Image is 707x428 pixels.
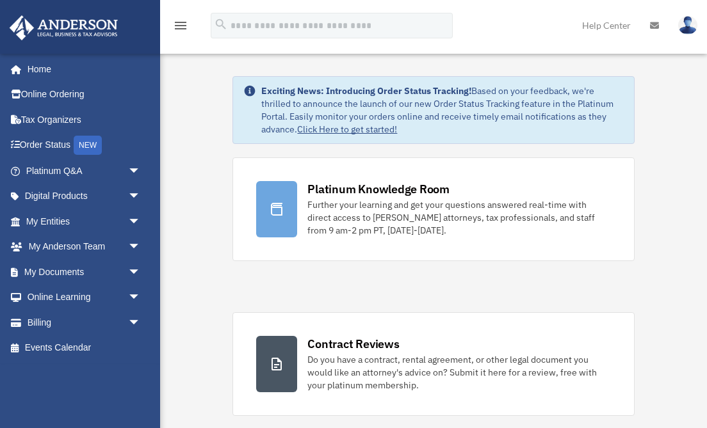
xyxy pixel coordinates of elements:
div: Based on your feedback, we're thrilled to announce the launch of our new Order Status Tracking fe... [261,84,623,136]
a: Digital Productsarrow_drop_down [9,184,160,209]
a: menu [173,22,188,33]
span: arrow_drop_down [128,285,154,311]
a: Click Here to get started! [297,123,397,135]
a: Tax Organizers [9,107,160,132]
a: Events Calendar [9,335,160,361]
span: arrow_drop_down [128,259,154,285]
span: arrow_drop_down [128,184,154,210]
div: Further your learning and get your questions answered real-time with direct access to [PERSON_NAM... [307,198,610,237]
div: Contract Reviews [307,336,399,352]
span: arrow_drop_down [128,158,154,184]
img: User Pic [678,16,697,35]
a: Platinum Q&Aarrow_drop_down [9,158,160,184]
span: arrow_drop_down [128,234,154,260]
span: arrow_drop_down [128,209,154,235]
a: Online Learningarrow_drop_down [9,285,160,310]
a: Billingarrow_drop_down [9,310,160,335]
a: Order StatusNEW [9,132,160,159]
div: Do you have a contract, rental agreement, or other legal document you would like an attorney's ad... [307,353,610,392]
a: Contract Reviews Do you have a contract, rental agreement, or other legal document you would like... [232,312,634,416]
strong: Exciting News: Introducing Order Status Tracking! [261,85,471,97]
i: menu [173,18,188,33]
span: arrow_drop_down [128,310,154,336]
a: My Documentsarrow_drop_down [9,259,160,285]
div: Platinum Knowledge Room [307,181,450,197]
div: NEW [74,136,102,155]
a: Platinum Knowledge Room Further your learning and get your questions answered real-time with dire... [232,157,634,261]
i: search [214,17,228,31]
a: My Entitiesarrow_drop_down [9,209,160,234]
a: Home [9,56,154,82]
img: Anderson Advisors Platinum Portal [6,15,122,40]
a: Online Ordering [9,82,160,107]
a: My Anderson Teamarrow_drop_down [9,234,160,260]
